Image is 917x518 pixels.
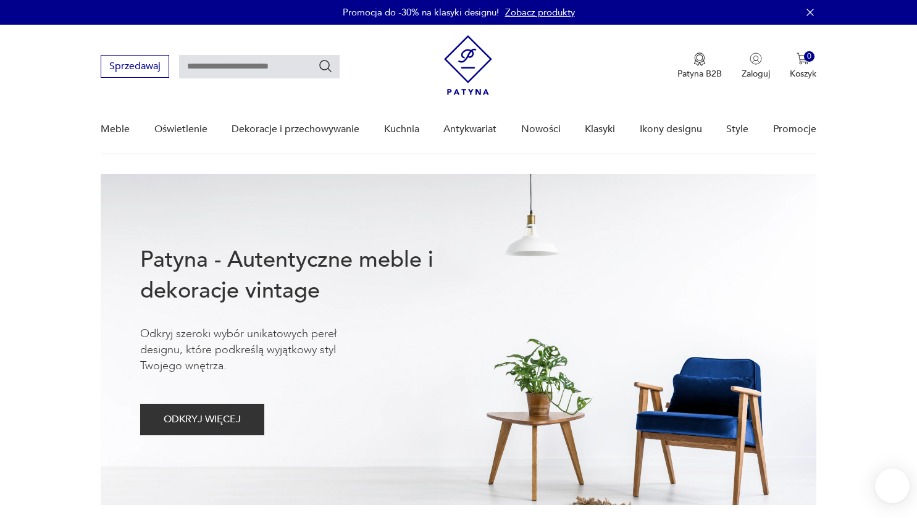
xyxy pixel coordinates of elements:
[232,106,359,153] a: Dekoracje i przechowywanie
[750,52,762,65] img: Ikonka użytkownika
[505,6,575,19] a: Zobacz produkty
[318,59,333,73] button: Szukaj
[693,52,706,66] img: Ikona medalu
[140,244,474,306] h1: Patyna - Autentyczne meble i dekoracje vintage
[444,35,492,95] img: Patyna - sklep z meblami i dekoracjami vintage
[140,404,264,435] button: ODKRYJ WIĘCEJ
[677,68,722,80] p: Patyna B2B
[101,106,130,153] a: Meble
[585,106,615,153] a: Klasyki
[640,106,702,153] a: Ikony designu
[384,106,419,153] a: Kuchnia
[101,55,169,78] button: Sprzedawaj
[742,68,770,80] p: Zaloguj
[154,106,207,153] a: Oświetlenie
[790,52,816,80] button: 0Koszyk
[875,469,910,503] iframe: Smartsupp widget button
[521,106,561,153] a: Nowości
[726,106,748,153] a: Style
[773,106,816,153] a: Promocje
[443,106,496,153] a: Antykwariat
[677,52,722,80] button: Patyna B2B
[804,51,814,62] div: 0
[343,6,499,19] p: Promocja do -30% na klasyki designu!
[140,326,375,374] p: Odkryj szeroki wybór unikatowych pereł designu, które podkreślą wyjątkowy styl Twojego wnętrza.
[797,52,809,65] img: Ikona koszyka
[140,416,264,425] a: ODKRYJ WIĘCEJ
[742,52,770,80] button: Zaloguj
[677,52,722,80] a: Ikona medaluPatyna B2B
[101,63,169,72] a: Sprzedawaj
[790,68,816,80] p: Koszyk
